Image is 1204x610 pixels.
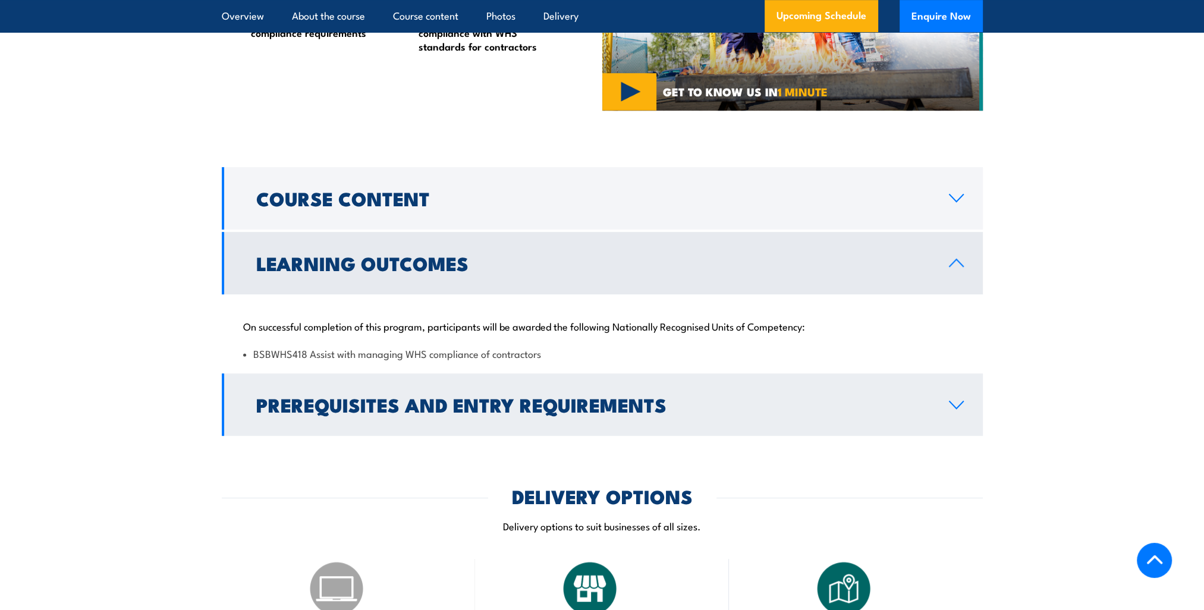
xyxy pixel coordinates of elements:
[243,320,961,332] p: On successful completion of this program, participants will be awarded the following Nationally R...
[512,488,693,504] h2: DELIVERY OPTIONS
[256,396,930,413] h2: Prerequisites and Entry Requirements
[778,83,828,100] strong: 1 MINUTE
[222,519,983,533] p: Delivery options to suit businesses of all sizes.
[256,190,930,206] h2: Course Content
[243,347,961,360] li: BSBWHS418 Assist with managing WHS compliance of contractors
[222,373,983,436] a: Prerequisites and Entry Requirements
[401,11,548,53] li: Ensuring ongoing compliance with WHS standards for contractors
[222,167,983,229] a: Course Content
[663,86,828,97] span: GET TO KNOW US IN
[256,254,930,271] h2: Learning Outcomes
[222,232,983,294] a: Learning Outcomes
[234,11,380,53] li: Monitoring contractor WHS compliance requirements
